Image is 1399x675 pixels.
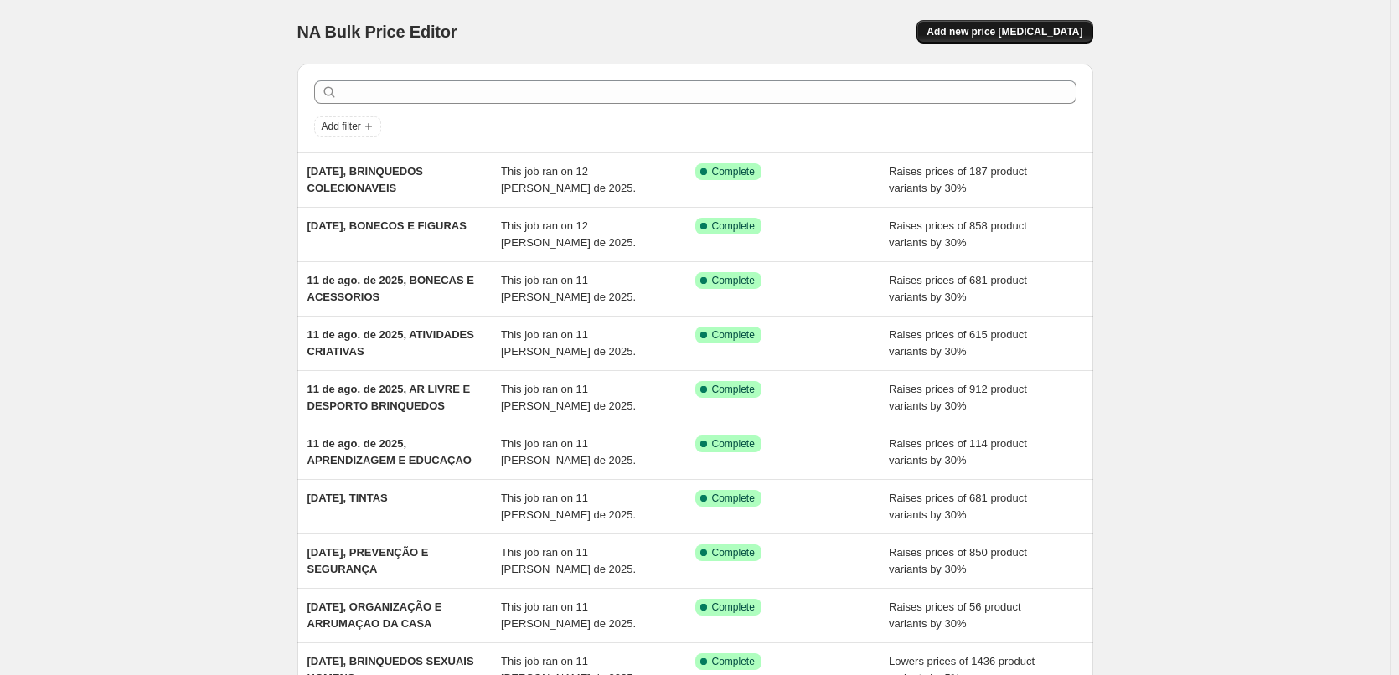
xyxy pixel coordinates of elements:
span: This job ran on 11 [PERSON_NAME] de 2025. [501,546,636,575]
span: Raises prices of 56 product variants by 30% [889,600,1021,630]
span: This job ran on 11 [PERSON_NAME] de 2025. [501,437,636,466]
button: Add new price [MEDICAL_DATA] [916,20,1092,44]
span: Add filter [322,120,361,133]
span: Complete [712,600,755,614]
span: Raises prices of 681 product variants by 30% [889,274,1027,303]
span: Raises prices of 187 product variants by 30% [889,165,1027,194]
span: 11 de ago. de 2025, BONECAS E ACESSORIOS [307,274,474,303]
span: Complete [712,219,755,233]
span: This job ran on 11 [PERSON_NAME] de 2025. [501,492,636,521]
span: Add new price [MEDICAL_DATA] [927,25,1082,39]
span: [DATE], PREVENÇÃO E SEGURANÇA [307,546,429,575]
span: [DATE], TINTAS [307,492,388,504]
span: Raises prices of 681 product variants by 30% [889,492,1027,521]
span: Complete [712,328,755,342]
span: Complete [712,274,755,287]
span: NA Bulk Price Editor [297,23,457,41]
span: This job ran on 12 [PERSON_NAME] de 2025. [501,219,636,249]
span: Complete [712,655,755,668]
span: [DATE], ORGANIZAÇÃO E ARRUMAÇAO DA CASA [307,600,442,630]
span: This job ran on 11 [PERSON_NAME] de 2025. [501,600,636,630]
span: [DATE], BRINQUEDOS COLECIONAVEIS [307,165,423,194]
button: Add filter [314,116,381,137]
span: This job ran on 11 [PERSON_NAME] de 2025. [501,274,636,303]
span: [DATE], BONECOS E FIGURAS [307,219,467,232]
span: Complete [712,165,755,178]
span: This job ran on 11 [PERSON_NAME] de 2025. [501,383,636,412]
span: Complete [712,383,755,396]
span: Raises prices of 114 product variants by 30% [889,437,1027,466]
span: Complete [712,546,755,559]
span: Complete [712,437,755,451]
span: Raises prices of 858 product variants by 30% [889,219,1027,249]
span: This job ran on 11 [PERSON_NAME] de 2025. [501,328,636,358]
span: Raises prices of 850 product variants by 30% [889,546,1027,575]
span: 11 de ago. de 2025, ATIVIDADES CRIATIVAS [307,328,474,358]
span: 11 de ago. de 2025, APRENDIZAGEM E EDUCAÇAO [307,437,472,466]
span: This job ran on 12 [PERSON_NAME] de 2025. [501,165,636,194]
span: Raises prices of 615 product variants by 30% [889,328,1027,358]
span: 11 de ago. de 2025, AR LIVRE E DESPORTO BRINQUEDOS [307,383,471,412]
span: Complete [712,492,755,505]
span: Raises prices of 912 product variants by 30% [889,383,1027,412]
